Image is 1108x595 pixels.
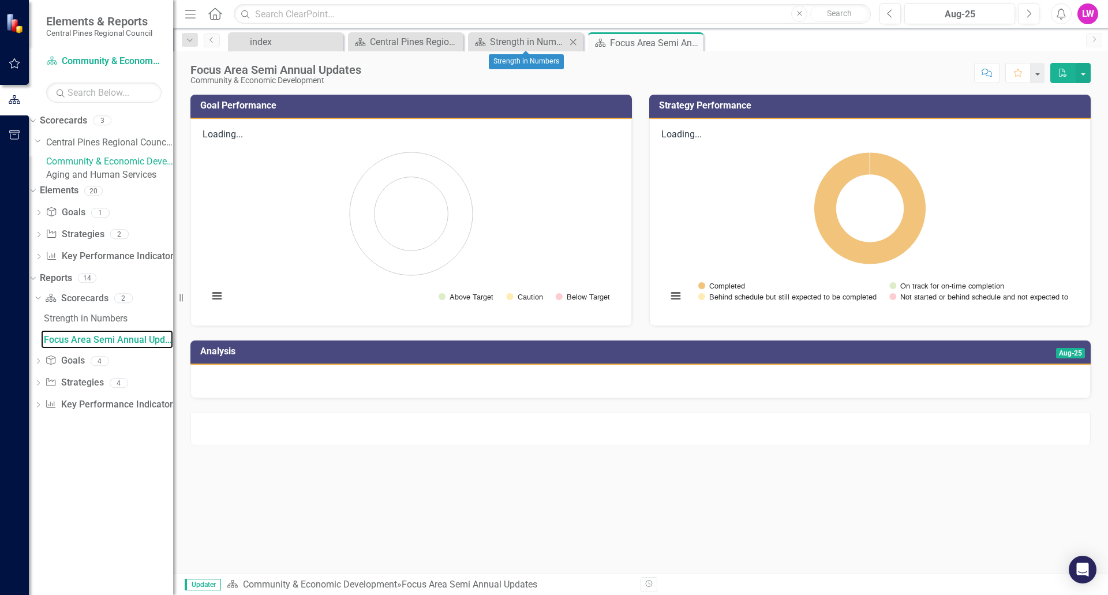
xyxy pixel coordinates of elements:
a: Key Performance Indicators [45,398,177,411]
svg: Interactive chart [203,141,620,314]
h3: Strategy Performance [659,100,1085,111]
a: Scorecards [40,114,87,128]
div: 4 [91,356,109,366]
small: Central Pines Regional Council [46,28,152,38]
div: 2 [114,293,133,303]
a: Community & Economic Development [46,155,173,169]
div: » [227,578,632,592]
div: Focus Area Semi Annual Updates [610,36,701,50]
span: Aug-25 [1056,348,1085,358]
button: Show Caution [507,293,543,301]
span: Elements & Reports [46,14,152,28]
a: Community & Economic Development [46,55,162,68]
img: ClearPoint Strategy [6,13,26,33]
div: Focus Area Semi Annual Updates [44,335,173,345]
a: Central Pines Regional Council Strategic Plan [46,136,173,149]
div: 3 [93,116,111,126]
a: Focus Area Semi Annual Updates [41,330,173,349]
button: Show Not started or behind schedule and not expected to [889,293,1068,301]
div: Strength in Numbers [489,54,564,69]
h3: Analysis [200,346,688,357]
div: Chart. Highcharts interactive chart. [203,141,620,314]
button: Show On track for on-time completion [889,282,1004,290]
a: index [231,35,340,49]
input: Search ClearPoint... [234,4,871,24]
div: 14 [78,273,96,283]
div: index [250,35,340,49]
button: View chart menu, Chart [209,288,225,304]
button: Aug-25 [904,3,1015,24]
a: Strength in Numbers [41,309,173,327]
div: Strength in Numbers [490,35,566,49]
a: Strength in Numbers [471,35,566,49]
span: Search [827,9,852,18]
a: Goals [45,354,84,368]
div: Loading... [203,128,620,141]
a: Central Pines Regional Council [DATE]-[DATE] Strategic Business Plan Summary [351,35,461,49]
path: Completed, 9. [814,152,926,264]
div: Community & Economic Development [190,76,361,85]
svg: Interactive chart [661,141,1079,314]
a: Reports [40,272,72,285]
button: LW [1077,3,1098,24]
h3: Goal Performance [200,100,626,111]
div: Chart. Highcharts interactive chart. [661,141,1079,314]
a: Elements [40,184,78,197]
button: Show Below Target [556,293,609,301]
a: Key Performance Indicators [46,250,178,263]
a: Community & Economic Development [243,579,397,590]
a: Strategies [46,228,104,241]
button: Search [810,6,868,22]
div: Strength in Numbers [44,313,173,324]
div: 2 [110,230,129,240]
button: Show Above Target [439,293,493,301]
a: Strategies [45,376,103,390]
div: Focus Area Semi Annual Updates [402,579,537,590]
div: Aug-25 [908,8,1011,21]
button: Show Behind schedule but still expected to be completed [698,293,875,301]
div: 20 [84,186,103,196]
a: Goals [46,206,85,219]
span: Updater [185,579,221,590]
div: 4 [110,378,128,388]
a: Aging and Human Services [46,169,173,182]
button: Show Completed [698,282,745,290]
div: Focus Area Semi Annual Updates [190,63,361,76]
input: Search Below... [46,83,162,103]
div: Loading... [661,128,1079,141]
a: Scorecards [45,292,108,305]
div: 1 [91,208,110,218]
button: View chart menu, Chart [668,288,684,304]
div: Open Intercom Messenger [1069,556,1096,583]
div: Central Pines Regional Council [DATE]-[DATE] Strategic Business Plan Summary [370,35,461,49]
